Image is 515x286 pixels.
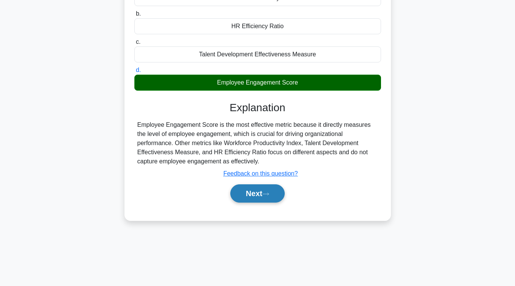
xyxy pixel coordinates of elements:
[223,170,298,177] a: Feedback on this question?
[134,75,381,91] div: Employee Engagement Score
[136,38,140,45] span: c.
[139,101,376,114] h3: Explanation
[137,120,378,166] div: Employee Engagement Score is the most effective metric because it directly measures the level of ...
[134,46,381,62] div: Talent Development Effectiveness Measure
[136,10,141,17] span: b.
[136,67,141,73] span: d.
[230,184,285,203] button: Next
[134,18,381,34] div: HR Efficiency Ratio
